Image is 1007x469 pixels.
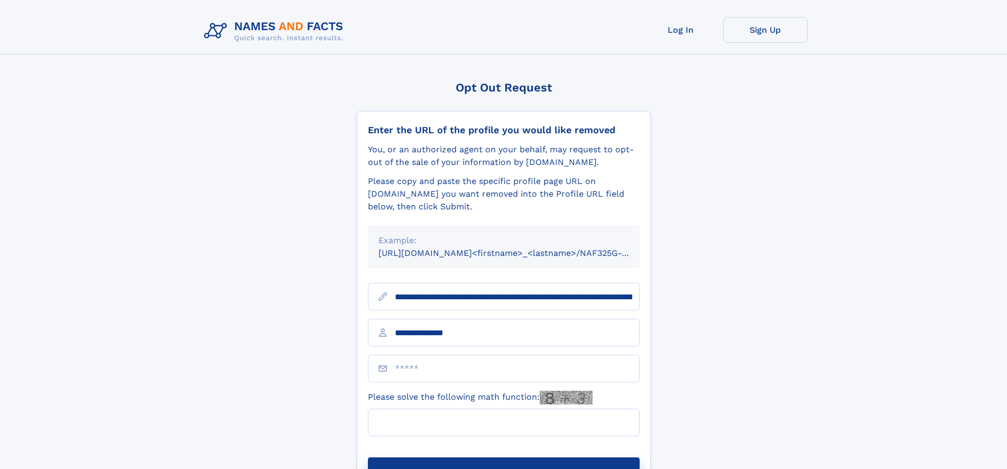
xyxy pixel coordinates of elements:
div: Please copy and paste the specific profile page URL on [DOMAIN_NAME] you want removed into the Pr... [368,175,640,213]
label: Please solve the following math function: [368,391,593,404]
a: Sign Up [723,17,808,43]
div: Enter the URL of the profile you would like removed [368,124,640,136]
div: You, or an authorized agent on your behalf, may request to opt-out of the sale of your informatio... [368,143,640,169]
a: Log In [639,17,723,43]
small: [URL][DOMAIN_NAME]<firstname>_<lastname>/NAF325G-xxxxxxxx [378,248,660,258]
div: Opt Out Request [357,81,651,94]
div: Example: [378,234,629,247]
img: Logo Names and Facts [200,17,352,45]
